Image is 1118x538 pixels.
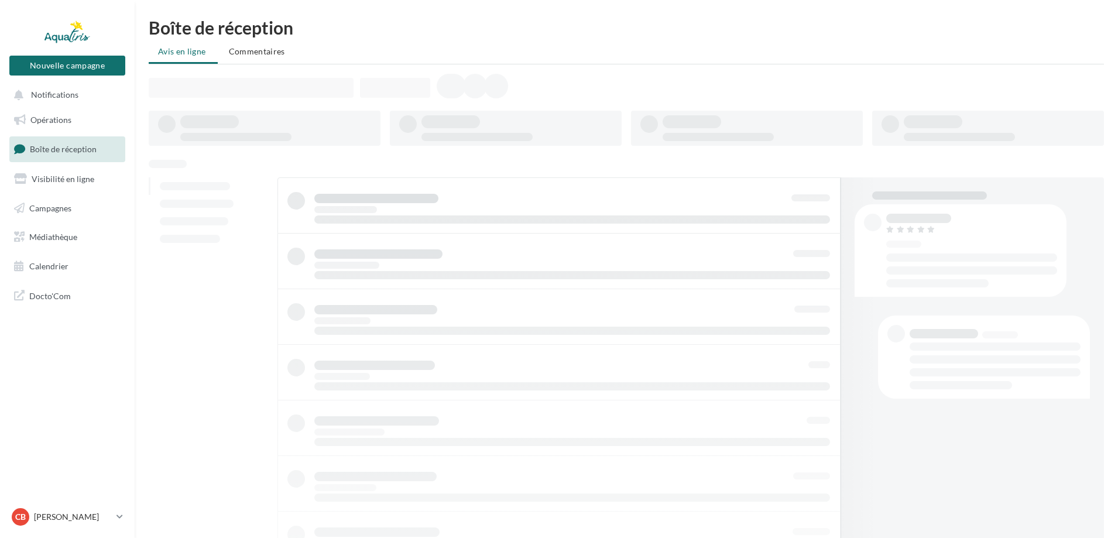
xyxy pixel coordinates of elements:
a: Campagnes [7,196,128,221]
p: [PERSON_NAME] [34,511,112,523]
a: Calendrier [7,254,128,279]
span: Calendrier [29,261,68,271]
a: Médiathèque [7,225,128,249]
span: Commentaires [229,46,285,56]
span: Boîte de réception [30,144,97,154]
span: CB [15,511,26,523]
a: Visibilité en ligne [7,167,128,191]
span: Médiathèque [29,232,77,242]
div: Boîte de réception [149,19,1104,36]
button: Nouvelle campagne [9,56,125,76]
a: Opérations [7,108,128,132]
a: CB [PERSON_NAME] [9,506,125,528]
span: Campagnes [29,203,71,213]
span: Docto'Com [29,288,71,303]
span: Notifications [31,90,78,100]
a: Docto'Com [7,283,128,308]
a: Boîte de réception [7,136,128,162]
span: Opérations [30,115,71,125]
span: Visibilité en ligne [32,174,94,184]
